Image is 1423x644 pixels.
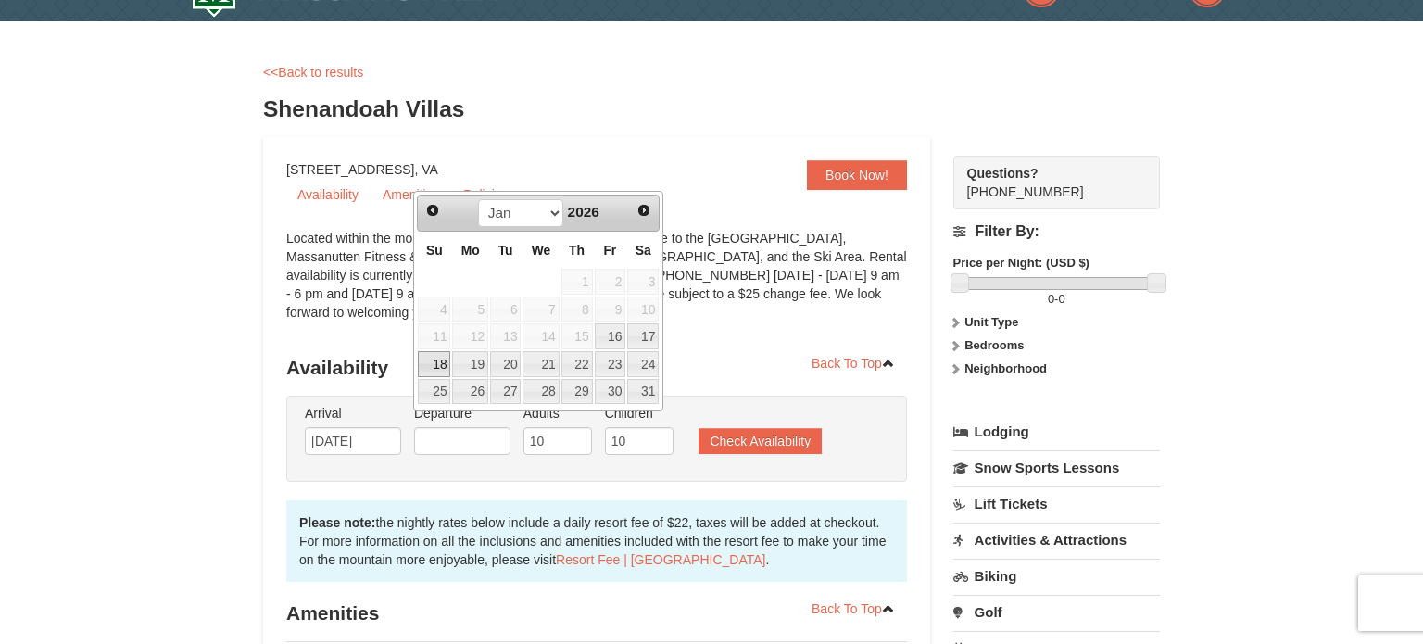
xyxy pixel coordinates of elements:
[286,181,370,208] a: Availability
[568,204,599,220] span: 2026
[452,351,487,377] a: 19
[286,595,907,632] h3: Amenities
[800,349,907,377] a: Back To Top
[953,523,1160,557] a: Activities & Attractions
[561,297,593,322] span: 8
[594,378,627,406] td: available
[426,243,443,258] span: Sunday
[595,269,626,295] span: 2
[414,404,510,423] label: Departure
[371,181,450,208] a: Amenities
[490,351,522,377] a: 20
[418,379,450,405] a: 25
[594,296,627,323] td: unAvailable
[627,379,659,405] a: 31
[561,351,593,377] a: 22
[594,268,627,296] td: unAvailable
[953,450,1160,485] a: Snow Sports Lessons
[418,297,450,322] span: 4
[286,349,907,386] h3: Availability
[560,268,594,296] td: unAvailable
[699,428,822,454] button: Check Availability
[953,290,1160,309] label: -
[420,197,446,223] a: Prev
[595,351,626,377] a: 23
[417,296,451,323] td: unAvailable
[560,296,594,323] td: unAvailable
[1048,292,1054,306] span: 0
[953,223,1160,240] h4: Filter By:
[561,269,593,295] span: 1
[560,350,594,378] td: available
[490,379,522,405] a: 27
[522,350,560,378] td: available
[627,323,659,349] a: 17
[490,323,522,349] span: 13
[595,297,626,322] span: 9
[489,322,523,350] td: unAvailable
[556,552,765,567] a: Resort Fee | [GEOGRAPHIC_DATA]
[418,351,450,377] a: 18
[560,322,594,350] td: unAvailable
[498,243,513,258] span: Tuesday
[967,164,1127,199] span: [PHONE_NUMBER]
[451,296,488,323] td: unAvailable
[489,296,523,323] td: unAvailable
[964,315,1018,329] strong: Unit Type
[263,65,363,80] a: <<Back to results
[305,404,401,423] label: Arrival
[594,322,627,350] td: available
[417,378,451,406] td: available
[964,338,1024,352] strong: Bedrooms
[523,351,559,377] a: 21
[595,323,626,349] a: 16
[626,322,660,350] td: available
[299,515,375,530] strong: Please note:
[532,243,551,258] span: Wednesday
[417,350,451,378] td: available
[418,323,450,349] span: 11
[523,404,592,423] label: Adults
[522,322,560,350] td: unAvailable
[452,323,487,349] span: 12
[626,268,660,296] td: unAvailable
[807,160,907,190] a: Book Now!
[561,379,593,405] a: 29
[953,486,1160,521] a: Lift Tickets
[967,166,1039,181] strong: Questions?
[964,361,1047,375] strong: Neighborhood
[561,323,593,349] span: 15
[560,378,594,406] td: available
[953,256,1089,270] strong: Price per Night: (USD $)
[603,243,616,258] span: Friday
[1058,292,1064,306] span: 0
[425,203,440,218] span: Prev
[489,378,523,406] td: available
[627,297,659,322] span: 10
[263,91,1160,128] h3: Shenandoah Villas
[451,350,488,378] td: available
[594,350,627,378] td: available
[636,243,651,258] span: Saturday
[627,351,659,377] a: 24
[286,500,907,582] div: the nightly rates below include a daily resort fee of $22, taxes will be added at checkout. For m...
[451,322,488,350] td: unAvailable
[286,229,907,340] div: Located within the mountain area of [GEOGRAPHIC_DATA], close to the [GEOGRAPHIC_DATA], Massanutte...
[953,595,1160,629] a: Golf
[523,323,559,349] span: 14
[451,378,488,406] td: available
[626,350,660,378] td: available
[800,595,907,623] a: Back To Top
[417,322,451,350] td: unAvailable
[626,378,660,406] td: available
[522,296,560,323] td: unAvailable
[522,378,560,406] td: available
[523,297,559,322] span: 7
[452,181,519,208] a: Policies
[626,296,660,323] td: unAvailable
[569,243,585,258] span: Thursday
[489,350,523,378] td: available
[461,243,480,258] span: Monday
[627,269,659,295] span: 3
[953,559,1160,593] a: Biking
